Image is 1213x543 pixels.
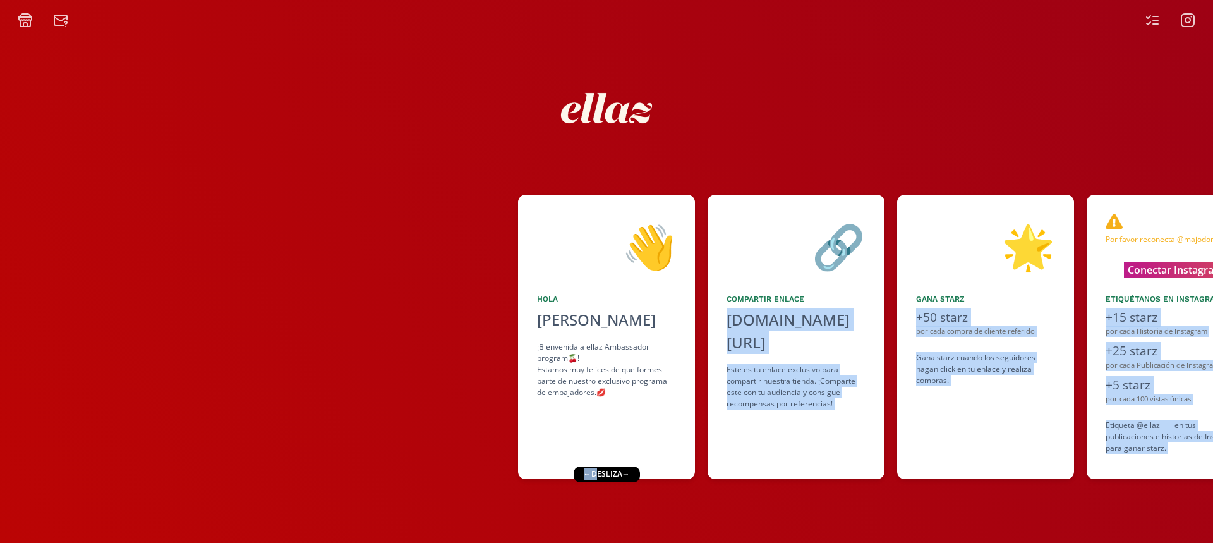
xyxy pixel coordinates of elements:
div: ← desliza → [573,467,639,482]
div: por cada compra de cliente referido [916,326,1055,337]
div: 🔗 [727,214,866,278]
div: [PERSON_NAME] [537,308,676,331]
div: Gana starz cuando los seguidores hagan click en tu enlace y realiza compras . [916,352,1055,386]
img: nKmKAABZpYV7 [550,51,663,165]
div: Gana starz [916,293,1055,305]
div: Este es tu enlace exclusivo para compartir nuestra tienda. ¡Comparte este con tu audiencia y cons... [727,364,866,410]
div: [DOMAIN_NAME][URL] [727,308,866,354]
div: ¡Bienvenida a ellaz Ambassador program🍒! Estamos muy felices de que formes parte de nuestro exclu... [537,341,676,398]
div: Compartir Enlace [727,293,866,305]
div: +50 starz [916,308,1055,327]
div: Hola [537,293,676,305]
div: 🌟 [916,214,1055,278]
div: 👋 [537,214,676,278]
